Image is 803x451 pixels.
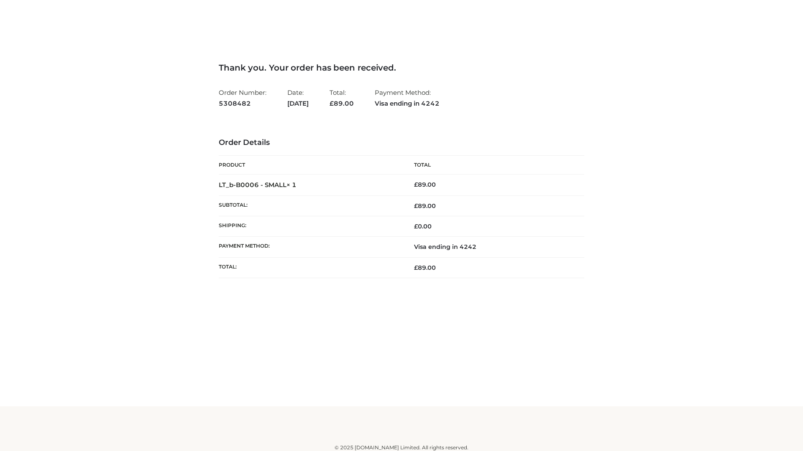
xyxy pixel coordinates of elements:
strong: × 1 [286,181,297,189]
span: 89.00 [414,264,436,271]
h3: Order Details [219,138,584,147]
th: Shipping: [219,216,401,237]
li: Order Number: [219,85,266,111]
td: Visa ending in 4242 [401,237,584,257]
h3: Thank you. Your order has been received. [219,63,584,73]
li: Total: [330,85,354,111]
bdi: 89.00 [414,181,436,188]
bdi: 0.00 [414,223,432,230]
li: Date: [287,85,309,111]
span: £ [330,99,334,107]
strong: 5308482 [219,98,266,109]
span: £ [414,223,418,230]
span: £ [414,202,418,210]
th: Total [401,156,584,175]
li: Payment Method: [375,85,440,111]
strong: LT_b-B0006 - SMALL [219,181,297,189]
span: 89.00 [414,202,436,210]
th: Total: [219,257,401,278]
strong: [DATE] [287,98,309,109]
th: Product [219,156,401,175]
span: 89.00 [330,99,354,107]
th: Subtotal: [219,195,401,216]
strong: Visa ending in 4242 [375,98,440,109]
span: £ [414,264,418,271]
th: Payment method: [219,237,401,257]
span: £ [414,181,418,188]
